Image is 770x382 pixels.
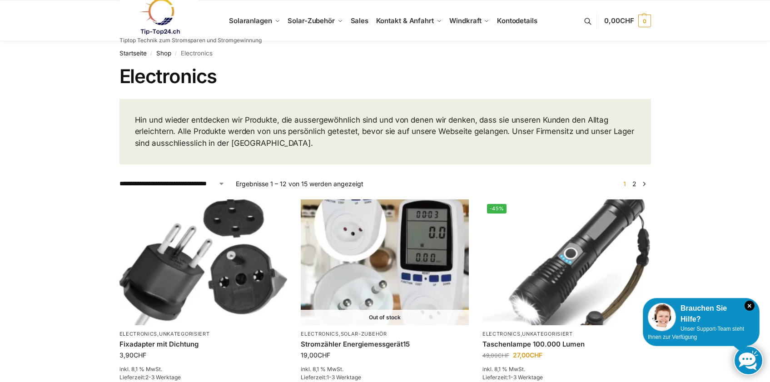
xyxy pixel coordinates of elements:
span: Lieferzeit: [119,374,181,381]
a: Electronics [482,331,521,337]
a: Stromzähler Energiemessgerät15 [301,340,469,349]
a: Fixadapter mit Dichtung [119,340,288,349]
p: , [119,331,288,337]
a: Out of stockStromzähler Schweizer Stecker-2 [301,199,469,325]
div: Brauchen Sie Hilfe? [648,303,755,325]
p: Hin und wieder entdecken wir Produkte, die aussergewöhnlich sind und von denen wir denken, dass s... [135,114,636,149]
span: Seite 1 [621,180,628,188]
h1: Electronics [119,65,651,88]
a: Unkategorisiert [159,331,210,337]
span: Solar-Zubehör [288,16,335,25]
bdi: 3,90 [119,351,146,359]
p: Tiptop Technik zum Stromsparen und Stromgewinnung [119,38,262,43]
bdi: 19,00 [301,351,330,359]
a: Sales [347,0,372,41]
span: CHF [134,351,146,359]
img: Stromzähler Schweizer Stecker-2 [301,199,469,325]
span: Lieferzeit: [301,374,361,381]
span: / [171,50,181,57]
span: Kontakt & Anfahrt [376,16,434,25]
img: Customer service [648,303,676,331]
a: -45%Extrem Starke Taschenlampe [482,199,651,325]
span: 1-3 Werktage [327,374,361,381]
span: Kontodetails [497,16,537,25]
bdi: 49,00 [482,352,509,359]
a: Kontodetails [493,0,541,41]
a: → [641,179,647,189]
p: , [482,331,651,337]
span: CHF [620,16,634,25]
span: Sales [351,16,369,25]
a: Startseite [119,50,147,57]
a: Unkategorisiert [522,331,573,337]
span: Windkraft [449,16,481,25]
bdi: 27,00 [513,351,542,359]
i: Schließen [745,301,755,311]
span: 1-3 Werktage [508,374,543,381]
span: 0 [638,15,651,27]
p: inkl. 8,1 % MwSt. [301,365,469,373]
p: inkl. 8,1 % MwSt. [482,365,651,373]
a: Windkraft [446,0,493,41]
a: Taschenlampe 100.000 Lumen [482,340,651,349]
span: Unser Support-Team steht Ihnen zur Verfügung [648,326,744,340]
span: 0,00 [604,16,634,25]
span: Solaranlagen [229,16,272,25]
span: Lieferzeit: [482,374,543,381]
a: Electronics [301,331,339,337]
a: Electronics [119,331,158,337]
a: Seite 2 [630,180,639,188]
p: , [301,331,469,337]
p: Ergebnisse 1 – 12 von 15 werden angezeigt [236,179,363,189]
span: / [147,50,156,57]
a: 0,00CHF 0 [604,7,651,35]
a: Solar-Zubehör [341,331,387,337]
img: Fixadapter mit Dichtung [119,199,288,325]
nav: Breadcrumb [119,41,651,65]
span: CHF [530,351,542,359]
span: 2-3 Werktage [145,374,181,381]
a: Solar-Zubehör [284,0,347,41]
nav: Produkt-Seitennummerierung [618,179,651,189]
a: Kontakt & Anfahrt [372,0,446,41]
span: CHF [498,352,509,359]
span: CHF [318,351,330,359]
a: Shop [156,50,171,57]
select: Shop-Reihenfolge [119,179,225,189]
img: Extrem Starke Taschenlampe [482,199,651,325]
p: inkl. 8,1 % MwSt. [119,365,288,373]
